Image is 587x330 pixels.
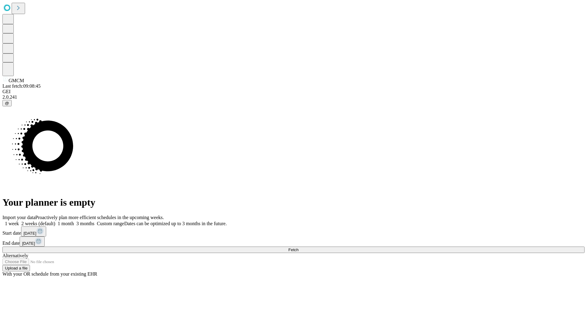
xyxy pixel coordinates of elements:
[2,89,585,94] div: GEI
[76,221,94,226] span: 3 months
[2,197,585,208] h1: Your planner is empty
[124,221,227,226] span: Dates can be optimized up to 3 months in the future.
[2,100,12,106] button: @
[97,221,124,226] span: Custom range
[24,231,36,236] span: [DATE]
[21,221,55,226] span: 2 weeks (default)
[2,271,97,277] span: With your OR schedule from your existing EHR
[22,241,35,246] span: [DATE]
[2,226,585,237] div: Start date
[58,221,74,226] span: 1 month
[35,215,164,220] span: Proactively plan more efficient schedules in the upcoming weeks.
[21,226,46,237] button: [DATE]
[288,248,298,252] span: Fetch
[9,78,24,83] span: GMCM
[20,237,45,247] button: [DATE]
[2,265,30,271] button: Upload a file
[5,221,19,226] span: 1 week
[2,247,585,253] button: Fetch
[2,237,585,247] div: End date
[2,253,28,258] span: Alternatively
[5,101,9,105] span: @
[2,94,585,100] div: 2.0.241
[2,215,35,220] span: Import your data
[2,83,41,89] span: Last fetch: 09:08:45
